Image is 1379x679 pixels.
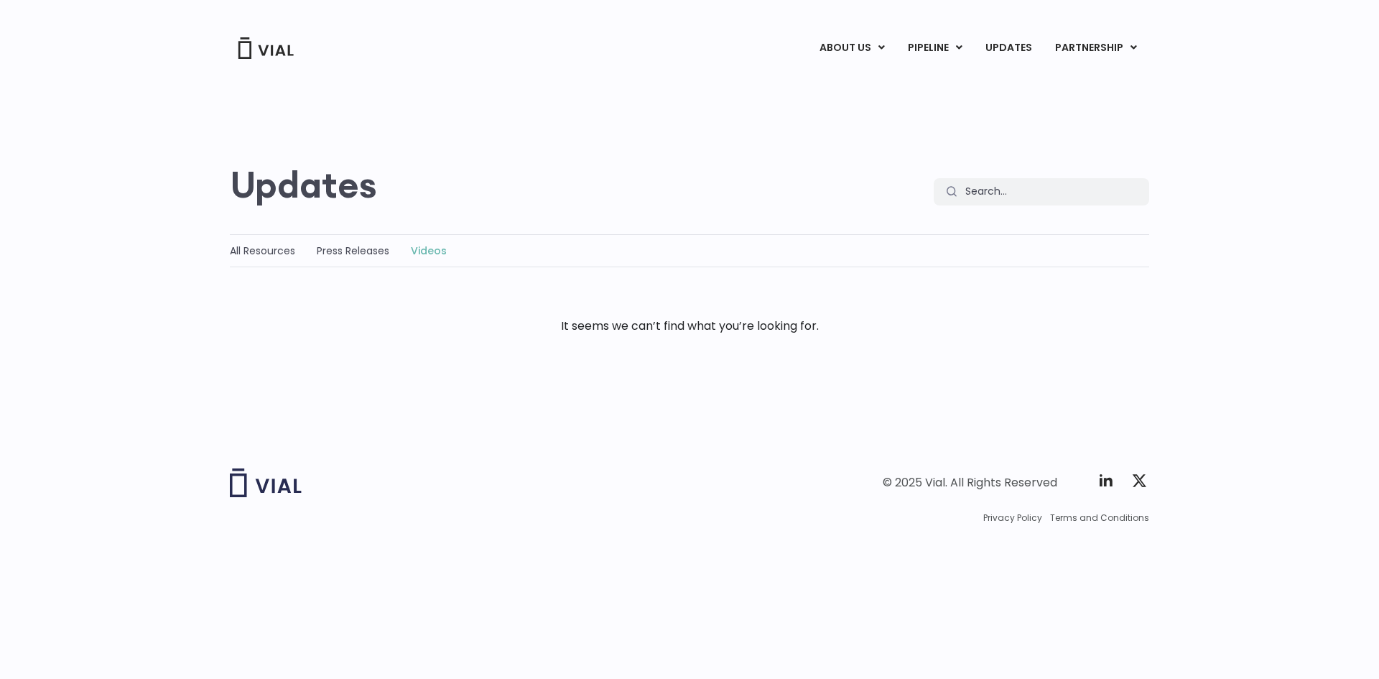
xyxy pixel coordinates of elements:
a: All Resources [230,244,295,258]
a: PIPELINEMenu Toggle [896,36,973,60]
a: ABOUT USMenu Toggle [808,36,896,60]
img: Vial logo wih "Vial" spelled out [230,468,302,497]
a: PARTNERSHIPMenu Toggle [1044,36,1148,60]
a: Press Releases [317,244,389,258]
h2: Updates [230,164,377,205]
a: Privacy Policy [983,512,1042,525]
a: Videos [411,244,447,258]
input: Search... [956,178,1149,205]
img: Vial Logo [237,37,294,59]
a: Terms and Conditions [1050,512,1149,525]
a: UPDATES [974,36,1043,60]
div: It seems we can’t find what you’re looking for. [230,318,1149,335]
div: © 2025 Vial. All Rights Reserved [883,475,1057,491]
